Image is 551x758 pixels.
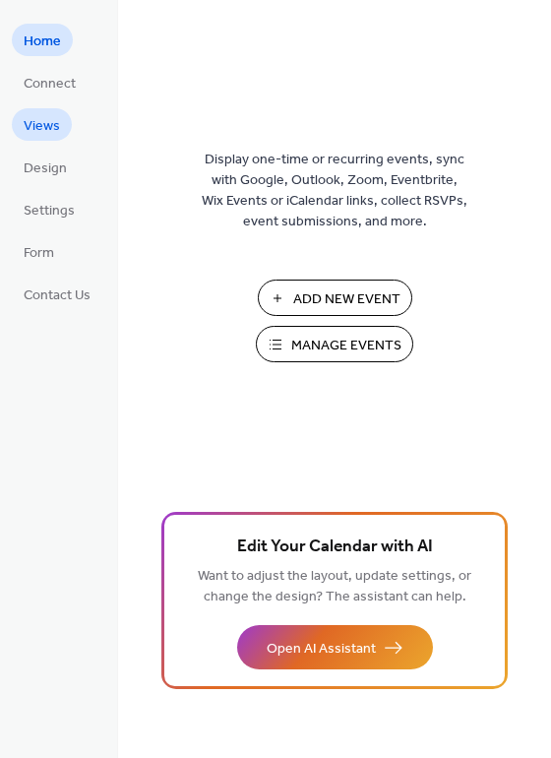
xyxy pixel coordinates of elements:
span: Contact Us [24,285,91,306]
span: Want to adjust the layout, update settings, or change the design? The assistant can help. [198,563,471,610]
span: Connect [24,74,76,95]
span: Views [24,116,60,137]
span: Edit Your Calendar with AI [237,534,433,561]
a: Connect [12,66,88,98]
a: Form [12,235,66,268]
a: Settings [12,193,87,225]
span: Add New Event [293,289,400,310]
span: Design [24,158,67,179]
span: Display one-time or recurring events, sync with Google, Outlook, Zoom, Eventbrite, Wix Events or ... [202,150,467,232]
a: Views [12,108,72,141]
button: Open AI Assistant [237,625,433,669]
a: Contact Us [12,278,102,310]
a: Design [12,151,79,183]
span: Manage Events [291,336,401,356]
a: Home [12,24,73,56]
span: Open AI Assistant [267,639,376,660]
button: Manage Events [256,326,413,362]
span: Home [24,32,61,52]
span: Form [24,243,54,264]
span: Settings [24,201,75,221]
button: Add New Event [258,280,412,316]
